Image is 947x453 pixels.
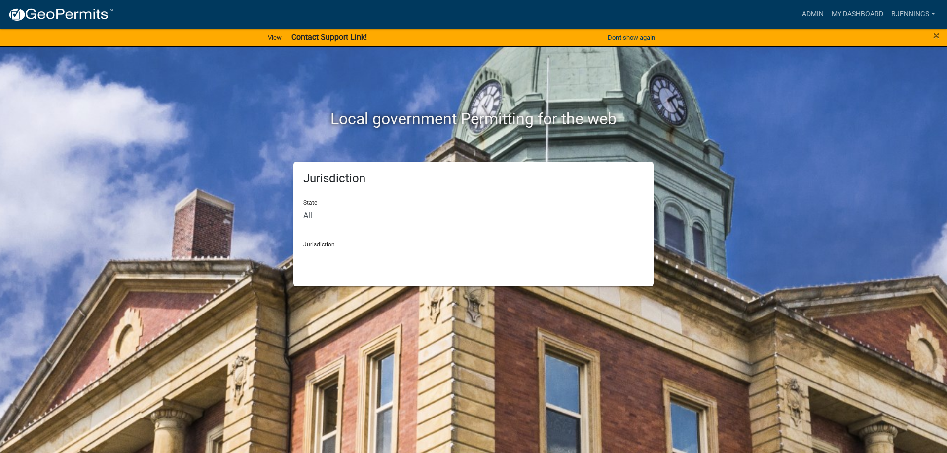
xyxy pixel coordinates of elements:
button: Close [933,30,940,41]
h5: Jurisdiction [303,172,644,186]
span: × [933,29,940,42]
a: bjennings [887,5,939,24]
a: Admin [798,5,828,24]
strong: Contact Support Link! [291,33,367,42]
button: Don't show again [604,30,659,46]
a: My Dashboard [828,5,887,24]
a: View [264,30,286,46]
h2: Local government Permitting for the web [200,109,747,128]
